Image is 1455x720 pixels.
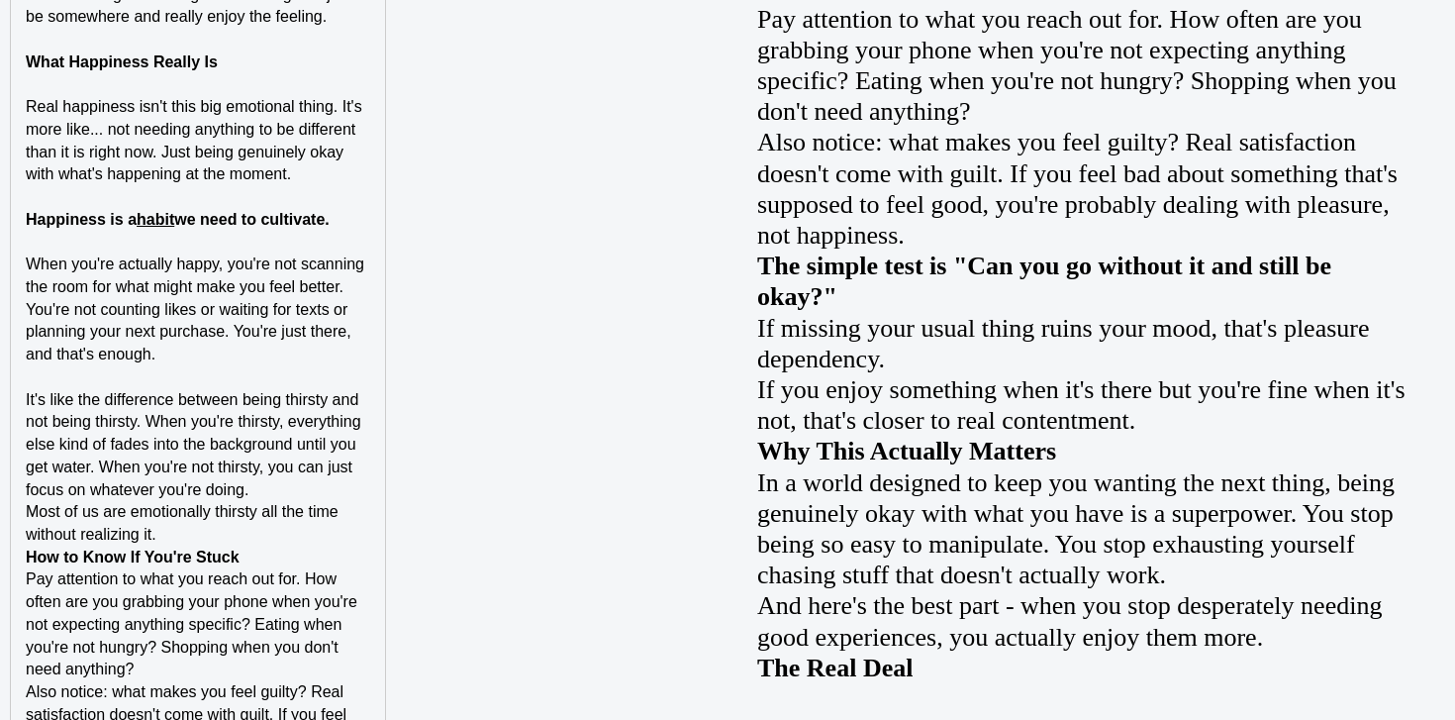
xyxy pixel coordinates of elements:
[26,391,365,498] span: It's like the difference between being thirsty and not being thirsty. When you're thirsty, everyt...
[757,252,1331,311] strong: The simple test is "Can you go without it and still be okay?"
[757,591,1382,651] span: And here's the best part - when you stop desperately needing good experiences, you actually enjoy...
[26,256,368,362] span: When you're actually happy, you're not scanning the room for what might make you feel better. You...
[757,654,913,682] strong: The Real Deal
[26,98,366,182] span: Real happiness isn't this big emotional thing. It's more like... not needing anything to be diffe...
[137,211,174,228] u: habit
[757,128,1398,250] span: Also notice: what makes you feel guilty? Real satisfaction doesn't come with guilt. If you feel b...
[26,503,342,543] span: Most of us are emotionally thirsty all the time without realizing it.
[26,211,330,228] strong: Happiness is a we need to cultivate.
[26,570,361,677] span: Pay attention to what you reach out for. How often are you grabbing your phone when you're not ex...
[26,549,240,566] strong: How to Know If You're Stuck
[26,53,218,70] strong: What Happiness Really Is
[757,437,1056,465] strong: Why This Actually Matters
[757,314,1370,373] span: If missing your usual thing ruins your mood, that's pleasure dependency.
[757,375,1406,435] span: If you enjoy something when it's there but you're fine when it's not, that's closer to real conte...
[757,5,1397,127] span: Pay attention to what you reach out for. How often are you grabbing your phone when you're not ex...
[757,468,1395,590] span: In a world designed to keep you wanting the next thing, being genuinely okay with what you have i...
